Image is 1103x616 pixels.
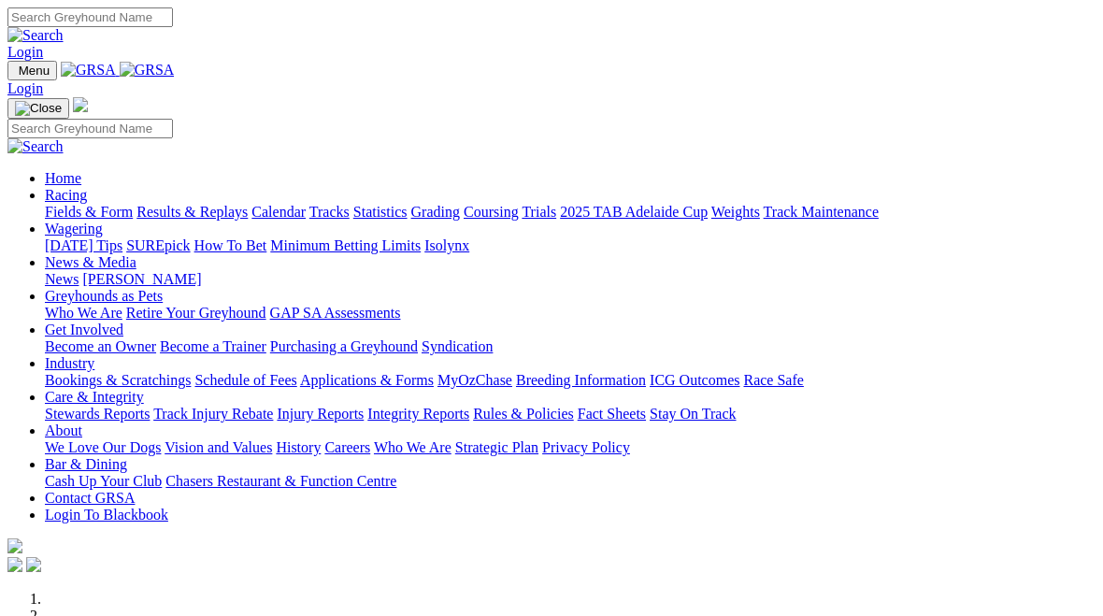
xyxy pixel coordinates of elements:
a: Schedule of Fees [194,372,296,388]
div: Wagering [45,237,1096,254]
a: Cash Up Your Club [45,473,162,489]
a: Become a Trainer [160,338,266,354]
a: Grading [411,204,460,220]
img: GRSA [61,62,116,79]
a: Minimum Betting Limits [270,237,421,253]
div: News & Media [45,271,1096,288]
a: Careers [324,439,370,455]
a: Syndication [422,338,493,354]
a: Login To Blackbook [45,507,168,523]
a: ICG Outcomes [650,372,739,388]
a: Who We Are [45,305,122,321]
a: About [45,423,82,438]
span: Menu [19,64,50,78]
a: Wagering [45,221,103,236]
a: [PERSON_NAME] [82,271,201,287]
a: Purchasing a Greyhound [270,338,418,354]
img: GRSA [120,62,175,79]
a: How To Bet [194,237,267,253]
a: Race Safe [743,372,803,388]
input: Search [7,7,173,27]
a: Contact GRSA [45,490,135,506]
a: Stay On Track [650,406,736,422]
a: Become an Owner [45,338,156,354]
a: News [45,271,79,287]
a: Results & Replays [136,204,248,220]
input: Search [7,119,173,138]
a: Bar & Dining [45,456,127,472]
a: Retire Your Greyhound [126,305,266,321]
img: Search [7,27,64,44]
img: twitter.svg [26,557,41,572]
a: Login [7,44,43,60]
a: Isolynx [424,237,469,253]
a: Home [45,170,81,186]
a: Statistics [353,204,408,220]
a: Breeding Information [516,372,646,388]
div: Get Involved [45,338,1096,355]
a: Privacy Policy [542,439,630,455]
a: Strategic Plan [455,439,538,455]
a: Stewards Reports [45,406,150,422]
button: Toggle navigation [7,98,69,119]
a: Fact Sheets [578,406,646,422]
a: SUREpick [126,237,190,253]
img: facebook.svg [7,557,22,572]
a: Rules & Policies [473,406,574,422]
a: Trials [522,204,556,220]
a: Login [7,80,43,96]
a: Racing [45,187,87,203]
a: GAP SA Assessments [270,305,401,321]
a: Vision and Values [165,439,272,455]
div: Bar & Dining [45,473,1096,490]
img: logo-grsa-white.png [7,538,22,553]
a: Integrity Reports [367,406,469,422]
div: Care & Integrity [45,406,1096,423]
a: [DATE] Tips [45,237,122,253]
a: History [276,439,321,455]
a: We Love Our Dogs [45,439,161,455]
div: About [45,439,1096,456]
a: Injury Reports [277,406,364,422]
a: Track Injury Rebate [153,406,273,422]
a: Greyhounds as Pets [45,288,163,304]
a: Who We Are [374,439,451,455]
a: Care & Integrity [45,389,144,405]
div: Industry [45,372,1096,389]
a: News & Media [45,254,136,270]
button: Toggle navigation [7,61,57,80]
a: Weights [711,204,760,220]
img: logo-grsa-white.png [73,97,88,112]
a: Industry [45,355,94,371]
a: 2025 TAB Adelaide Cup [560,204,708,220]
a: Get Involved [45,322,123,337]
a: Track Maintenance [764,204,879,220]
a: Applications & Forms [300,372,434,388]
a: Calendar [251,204,306,220]
a: Chasers Restaurant & Function Centre [165,473,396,489]
a: Bookings & Scratchings [45,372,191,388]
a: MyOzChase [437,372,512,388]
img: Search [7,138,64,155]
img: Close [15,101,62,116]
div: Racing [45,204,1096,221]
a: Fields & Form [45,204,133,220]
a: Tracks [309,204,350,220]
div: Greyhounds as Pets [45,305,1096,322]
a: Coursing [464,204,519,220]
